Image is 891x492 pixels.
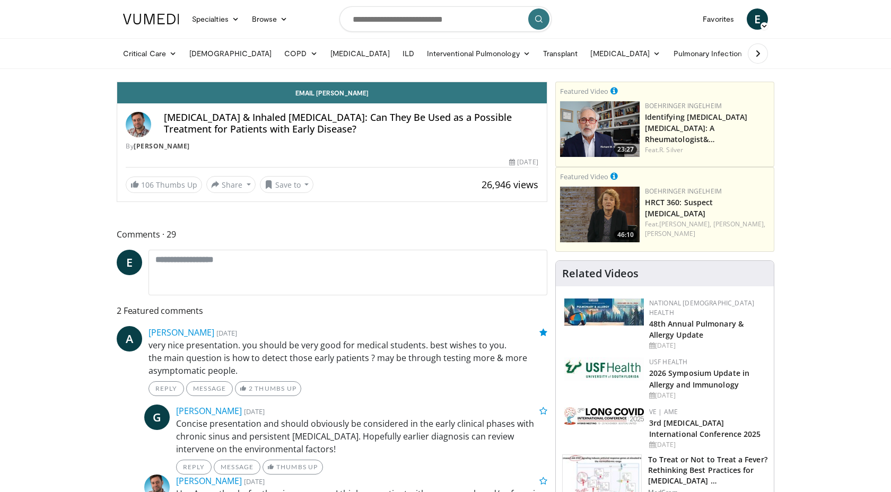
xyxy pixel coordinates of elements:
img: VuMedi Logo [123,14,179,24]
a: [MEDICAL_DATA] [584,43,667,64]
h3: To Treat or Not to Treat a Fever? Rethinking Best Practices for [MEDICAL_DATA] … [648,454,767,486]
small: [DATE] [244,407,265,416]
input: Search topics, interventions [339,6,552,32]
img: 6ba8804a-8538-4002-95e7-a8f8012d4a11.png.150x105_q85_autocrop_double_scale_upscale_version-0.2.jpg [564,357,644,381]
a: Boehringer Ingelheim [645,187,722,196]
div: Feat. [645,219,770,239]
span: 106 [141,180,154,190]
a: R. Silver [659,145,683,154]
p: very nice presentation. you should be very good for medical students. best wishes to you. the mai... [148,339,547,377]
a: Boehringer Ingelheim [645,101,722,110]
button: Save to [260,176,314,193]
a: Browse [246,8,294,30]
a: Favorites [696,8,740,30]
a: COPD [278,43,324,64]
a: E [747,8,768,30]
span: 46:10 [614,230,637,240]
span: Comments 29 [117,227,547,241]
a: 48th Annual Pulmonary & Allergy Update [649,319,744,340]
a: Message [186,381,233,396]
a: ILD [396,43,421,64]
a: USF Health [649,357,688,366]
a: Pulmonary Infection [667,43,759,64]
small: [DATE] [216,328,237,338]
a: [PERSON_NAME] [645,229,695,238]
a: [DEMOGRAPHIC_DATA] [183,43,278,64]
a: [MEDICAL_DATA] [324,43,396,64]
button: Share [206,176,256,193]
img: Avatar [126,112,151,137]
small: Featured Video [560,172,608,181]
a: National [DEMOGRAPHIC_DATA] Health [649,298,755,317]
a: Thumbs Up [263,460,322,475]
a: 23:27 [560,101,640,157]
a: 46:10 [560,187,640,242]
a: 106 Thumbs Up [126,177,202,193]
a: [PERSON_NAME], [659,219,711,229]
a: 3rd [MEDICAL_DATA] International Conference 2025 [649,418,761,439]
a: Interventional Pulmonology [421,43,537,64]
img: 8340d56b-4f12-40ce-8f6a-f3da72802623.png.150x105_q85_crop-smart_upscale.png [560,187,640,242]
a: 2 Thumbs Up [235,381,301,396]
a: G [144,405,170,430]
a: Reply [148,381,184,396]
a: [PERSON_NAME] [134,142,190,151]
small: Featured Video [560,86,608,96]
img: b90f5d12-84c1-472e-b843-5cad6c7ef911.jpg.150x105_q85_autocrop_double_scale_upscale_version-0.2.jpg [564,298,644,326]
a: HRCT 360: Suspect [MEDICAL_DATA] [645,197,713,218]
div: [DATE] [649,440,765,450]
h4: Related Videos [562,267,639,280]
a: [PERSON_NAME] [176,405,242,417]
a: Email [PERSON_NAME] [117,82,547,103]
a: Identifying [MEDICAL_DATA] [MEDICAL_DATA]: A Rheumatologist&… [645,112,748,144]
a: Reply [176,460,212,475]
span: 23:27 [614,145,637,154]
a: A [117,326,142,352]
a: [PERSON_NAME], [713,219,765,229]
small: [DATE] [244,477,265,486]
span: 2 Featured comments [117,304,547,318]
a: 2026 Symposium Update in Allergy and Immunology [649,368,749,389]
a: E [117,250,142,275]
a: Message [214,460,260,475]
a: Specialties [186,8,246,30]
div: [DATE] [509,157,538,167]
span: 26,946 views [482,178,538,191]
h4: [MEDICAL_DATA] & Inhaled [MEDICAL_DATA]: Can They Be Used as a Possible Treatment for Patients wi... [164,112,538,135]
span: 2 [249,384,253,392]
a: Transplant [537,43,584,64]
div: [DATE] [649,391,765,400]
div: Feat. [645,145,770,155]
a: [PERSON_NAME] [176,475,242,487]
img: a2792a71-925c-4fc2-b8ef-8d1b21aec2f7.png.150x105_q85_autocrop_double_scale_upscale_version-0.2.jpg [564,407,644,425]
a: Critical Care [117,43,183,64]
div: By [126,142,538,151]
p: Concise presentation and should obviously be considered in the early clinical phases with chronic... [176,417,547,455]
div: [DATE] [649,341,765,350]
a: VE | AME [649,407,678,416]
a: [PERSON_NAME] [148,327,214,338]
img: dcc7dc38-d620-4042-88f3-56bf6082e623.png.150x105_q85_crop-smart_upscale.png [560,101,640,157]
